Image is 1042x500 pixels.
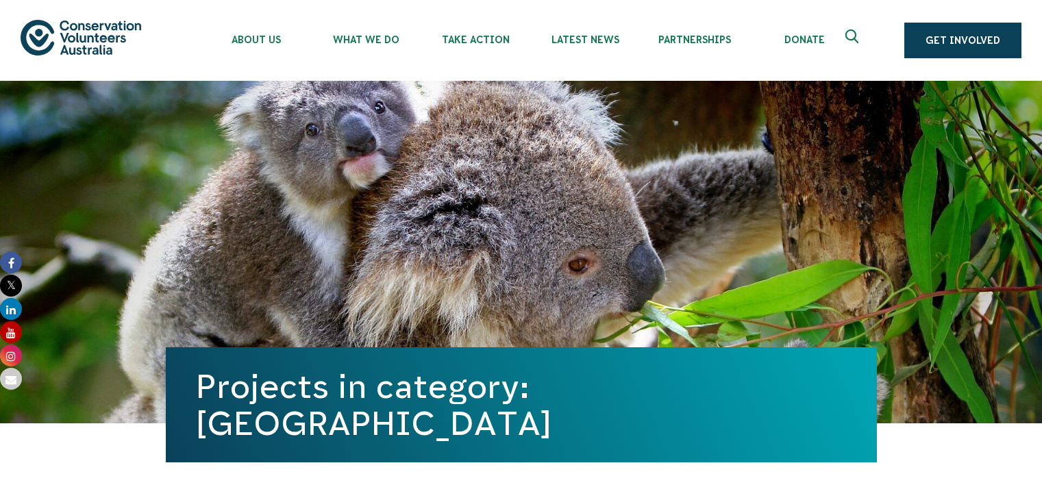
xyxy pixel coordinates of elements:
img: logo.svg [21,20,141,55]
span: Take Action [421,34,530,45]
span: About Us [201,34,311,45]
span: What We Do [311,34,421,45]
h1: Projects in category: [GEOGRAPHIC_DATA] [196,368,847,442]
span: Donate [749,34,859,45]
span: Partnerships [640,34,749,45]
button: Expand search box Close search box [837,24,870,57]
span: Expand search box [845,29,863,51]
span: Latest News [530,34,640,45]
a: Get Involved [904,23,1021,58]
